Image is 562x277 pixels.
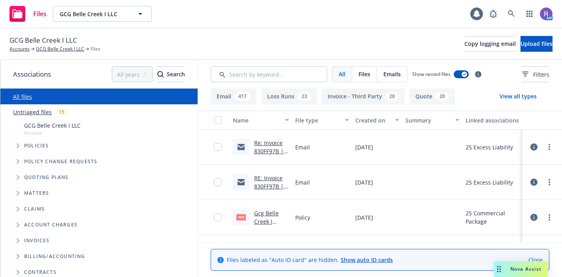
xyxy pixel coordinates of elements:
input: Toggle Row Selected [214,178,222,186]
span: Email [295,178,310,187]
a: more [545,177,554,187]
span: Files [33,11,47,17]
div: 20 [436,92,449,101]
span: Invoices [24,238,50,243]
input: Select all [214,116,222,124]
div: 25 Excess Liability [466,143,513,151]
span: Billing/Accounting [24,254,85,259]
img: photo [540,8,553,20]
span: Files labeled as "Auto ID card" are hidden. [227,256,393,264]
div: File type [295,116,340,124]
button: Upload files [521,36,553,52]
a: more [545,213,554,222]
a: Close [528,256,543,264]
div: Search [157,67,185,82]
button: Nova Assist [494,261,548,277]
span: Policy change requests [24,159,97,164]
span: [DATE] [355,213,373,222]
span: GCG Belle Creek I LLC [60,10,128,18]
svg: Search [157,71,164,77]
a: Gcg Belle Creek I [GEOGRAPHIC_DATA]-Renewal.pdf [254,209,287,250]
button: SearchSearch [157,66,185,82]
a: Re: Invoice 830FF97B | GCG Belle Creek I LLC | [DATE] - Excess Policy Invoice [254,139,288,196]
input: Toggle Row Selected [214,143,222,151]
span: Show nested files [412,71,451,77]
span: Policy [295,213,310,222]
a: more [545,142,554,152]
span: pdf [236,214,246,220]
span: Associations [13,69,51,79]
div: 23 [298,92,311,101]
span: Email [295,143,310,151]
button: Linked associations [462,111,522,130]
span: GCG Belle Creek I LLC [24,121,81,130]
span: Contracts [24,270,57,275]
div: Tree Example [0,120,198,249]
button: File type [292,111,352,130]
span: Upload files [521,40,553,47]
input: Search by keyword... [211,66,327,82]
button: Quote [409,89,455,104]
div: 25 Excess Liability [466,178,513,187]
span: All [339,70,345,78]
span: Filters [533,70,549,79]
span: Policies [24,143,49,148]
div: 417 [234,92,251,101]
div: Drag to move [494,261,504,277]
button: Invoice - Third Party [322,89,405,104]
div: 20 [385,92,399,101]
a: Show auto ID cards [341,256,393,264]
a: Report a Bug [485,6,501,22]
div: 25 Commercial Package [466,209,519,226]
a: RE: Invoice 830FF97B | GCG Belle Creek I LLC | [DATE] - Excess Policy Invoice [254,174,288,232]
span: Claims [24,207,45,211]
button: Loss Runs [261,89,317,104]
span: GCG Belle Creek I LLC [9,35,77,45]
span: Files [91,45,100,53]
span: Copy logging email [464,40,516,47]
button: View all types [487,89,549,104]
a: Untriaged files [13,108,52,116]
span: Account [24,130,81,136]
button: Created on [352,111,402,130]
div: Summary [405,116,451,124]
span: Files [358,70,370,78]
span: Emails [383,70,401,78]
div: Linked associations [466,116,519,124]
a: Accounts [9,45,30,53]
button: Filters [522,66,549,82]
span: Quoting plans [24,175,69,180]
span: Filters [522,70,549,79]
a: Switch app [522,6,537,22]
button: Name [230,111,292,130]
button: Copy logging email [464,36,516,52]
div: Created on [355,116,390,124]
span: [DATE] [355,143,373,151]
span: Nova Assist [510,266,541,272]
button: Email [211,89,256,104]
a: GCG Belle Creek I LLC [36,45,84,53]
span: Account charges [24,222,77,227]
span: Matters [24,191,49,196]
a: All files [13,93,32,100]
input: Toggle Row Selected [214,213,222,221]
div: 15 [55,107,68,117]
a: Files [6,3,50,25]
div: Name [233,116,280,124]
button: Summary [402,111,462,130]
button: GCG Belle Creek I LLC [53,6,152,22]
a: Search [504,6,519,22]
span: [DATE] [355,178,373,187]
